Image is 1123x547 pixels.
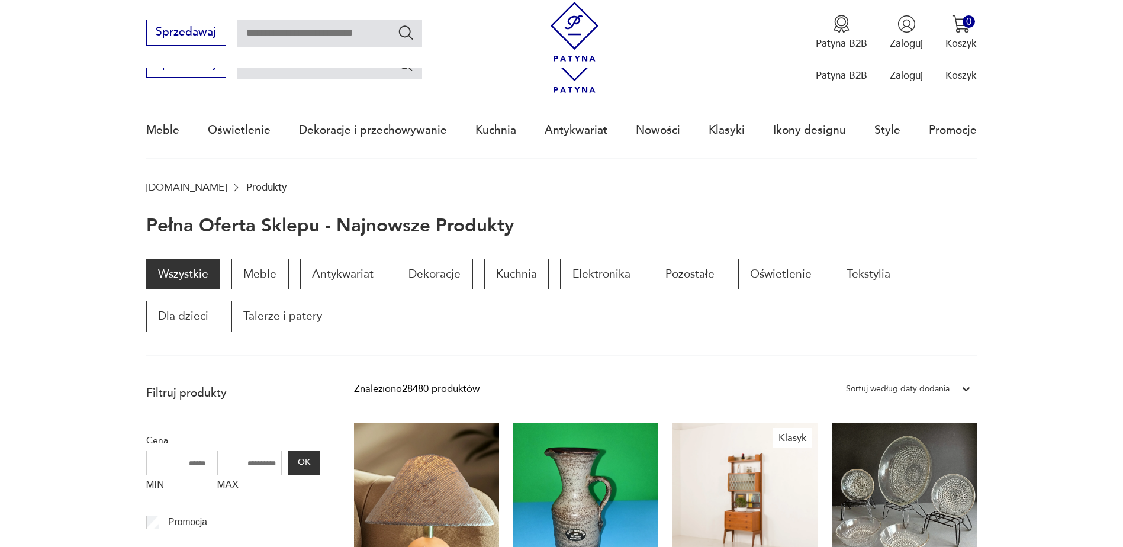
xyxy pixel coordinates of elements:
button: Zaloguj [890,15,923,50]
a: Klasyki [709,103,745,157]
a: Ikona medaluPatyna B2B [816,15,867,50]
a: Sprzedawaj [146,28,226,38]
a: Elektronika [560,259,642,289]
p: Patyna B2B [816,37,867,50]
button: OK [288,451,320,475]
img: Ikona koszyka [952,15,970,33]
div: Znaleziono 28480 produktów [354,381,480,397]
button: Sprzedawaj [146,20,226,46]
h1: Pełna oferta sklepu - najnowsze produkty [146,216,514,236]
a: Style [874,103,900,157]
label: MAX [217,475,282,498]
a: Meble [231,259,288,289]
img: Ikonka użytkownika [897,15,916,33]
a: Kuchnia [484,259,549,289]
p: Zaloguj [890,69,923,82]
p: Zaloguj [890,37,923,50]
a: Tekstylia [835,259,902,289]
p: Koszyk [945,37,977,50]
button: Szukaj [397,24,414,41]
img: Patyna - sklep z meblami i dekoracjami vintage [545,2,604,62]
a: Dekoracje i przechowywanie [299,103,447,157]
button: Szukaj [397,56,414,73]
p: Promocja [168,514,207,530]
p: Cena [146,433,320,448]
a: Oświetlenie [208,103,271,157]
div: Sortuj według daty dodania [846,381,950,397]
p: Patyna B2B [816,69,867,82]
a: Antykwariat [300,259,385,289]
a: Kuchnia [475,103,516,157]
a: Antykwariat [545,103,607,157]
a: Meble [146,103,179,157]
a: Ikony designu [773,103,846,157]
a: Dekoracje [397,259,472,289]
p: Produkty [246,182,287,193]
label: MIN [146,475,211,498]
p: Koszyk [945,69,977,82]
p: Filtruj produkty [146,385,320,401]
img: Ikona medalu [832,15,851,33]
a: Sprzedawaj [146,60,226,70]
a: Nowości [636,103,680,157]
div: 0 [963,15,975,28]
a: [DOMAIN_NAME] [146,182,227,193]
a: Talerze i patery [231,301,334,332]
a: Wszystkie [146,259,220,289]
button: Patyna B2B [816,15,867,50]
a: Oświetlenie [738,259,823,289]
a: Dla dzieci [146,301,220,332]
a: Promocje [929,103,977,157]
a: Pozostałe [654,259,726,289]
button: 0Koszyk [945,15,977,50]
